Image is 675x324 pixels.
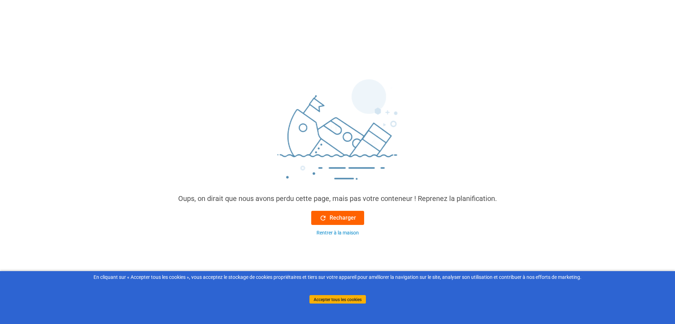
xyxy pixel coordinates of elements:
[232,76,444,193] img: sinking_ship.png
[314,297,362,302] font: Accepter tous les cookies
[330,214,356,221] font: Recharger
[94,274,581,280] font: En cliquant sur « Accepter tous les cookies », vous acceptez le stockage de cookies propriétaires...
[311,211,364,225] button: Recharger
[311,229,364,237] button: Rentrer à la maison
[178,194,497,203] font: Oups, on dirait que nous avons perdu cette page, mais pas votre conteneur ! Reprenez la planifica...
[309,295,366,304] button: Accepter tous les cookies
[317,230,359,236] font: Rentrer à la maison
